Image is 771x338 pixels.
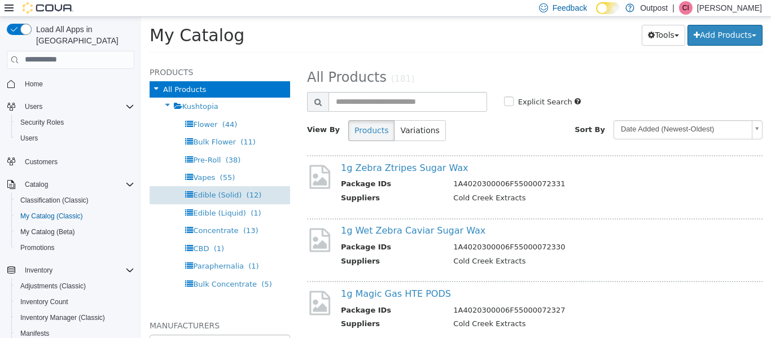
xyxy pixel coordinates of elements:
span: Inventory Manager (Classic) [20,313,105,322]
span: (12) [106,174,121,182]
button: Users [20,100,47,113]
th: Suppliers [200,175,304,190]
small: (181) [250,57,274,67]
a: Classification (Classic) [16,194,93,207]
span: Security Roles [16,116,134,129]
a: Security Roles [16,116,68,129]
img: missing-image.png [166,209,191,237]
span: Flower [52,103,76,112]
span: Bulk Concentrate [52,263,116,271]
span: (55) [79,156,94,165]
span: My Catalog (Classic) [16,209,134,223]
td: Cold Creek Extracts [304,175,616,190]
span: Edible (Liquid) [52,192,104,200]
span: Vapes [52,156,74,165]
a: 1g Wet Zebra Caviar Sugar Wax [200,208,344,219]
button: Catalog [2,177,139,192]
span: (11) [99,121,115,129]
span: Edible (Solid) [52,174,100,182]
span: Sort By [433,108,464,117]
button: Variations [253,103,304,124]
th: Package IDs [200,225,304,239]
span: Customers [20,154,134,168]
span: Classification (Classic) [20,196,89,205]
span: Users [25,102,42,111]
span: Pre-Roll [52,139,80,147]
span: Inventory Count [20,297,68,306]
span: Users [20,100,134,113]
button: Security Roles [11,115,139,130]
button: Promotions [11,240,139,256]
span: Concentrate [52,209,97,218]
h5: Products [8,49,149,62]
span: Catalog [25,180,48,189]
span: Home [20,77,134,91]
input: Dark Mode [596,2,620,14]
span: My Catalog (Beta) [16,225,134,239]
button: Users [2,99,139,115]
a: Home [20,77,47,91]
span: Catalog [20,178,134,191]
a: Users [16,131,42,145]
img: missing-image.png [166,146,191,174]
a: My Catalog (Classic) [16,209,87,223]
a: Adjustments (Classic) [16,279,90,293]
a: Date Added (Newest-Oldest) [472,103,621,122]
a: My Catalog (Beta) [16,225,80,239]
span: My Catalog [8,8,103,28]
span: Promotions [20,243,55,252]
span: My Catalog (Beta) [20,227,75,236]
span: (5) [120,263,130,271]
th: Suppliers [200,301,304,315]
img: Cova [23,2,73,14]
span: Classification (Classic) [16,194,134,207]
span: Adjustments (Classic) [20,282,86,291]
td: 1A4020300006F55000072327 [304,288,616,302]
th: Package IDs [200,288,304,302]
button: My Catalog (Beta) [11,224,139,240]
span: Dark Mode [596,14,597,15]
td: Cold Creek Extracts [304,301,616,315]
button: Inventory [2,262,139,278]
span: My Catalog (Classic) [20,212,83,221]
span: (1) [107,245,117,253]
button: Inventory Manager (Classic) [11,310,139,326]
p: [PERSON_NAME] [697,1,762,15]
label: Explicit Search [374,80,431,91]
span: (1) [109,192,120,200]
span: CI [682,1,689,15]
h5: Manufacturers [8,302,149,315]
span: Inventory Count [16,295,134,309]
p: | [672,1,674,15]
span: Date Added (Newest-Oldest) [473,104,606,121]
span: All Products [22,68,65,77]
a: 1g Zebra Ztripes Sugar Wax [200,146,327,156]
span: Feedback [553,2,587,14]
button: Users [11,130,139,146]
span: (1) [73,227,83,236]
button: Classification (Classic) [11,192,139,208]
button: Adjustments (Classic) [11,278,139,294]
td: 1A4020300006F55000072331 [304,161,616,175]
span: Adjustments (Classic) [16,279,134,293]
button: My Catalog (Classic) [11,208,139,224]
span: Manifests [20,329,49,338]
a: Promotions [16,241,59,254]
span: Users [20,134,38,143]
span: CBD [52,227,68,236]
button: Add Products [546,8,621,29]
button: Products [207,103,253,124]
span: Load All Apps in [GEOGRAPHIC_DATA] [32,24,134,46]
span: (38) [85,139,100,147]
button: Catalog [20,178,52,191]
a: Customers [20,155,62,169]
span: Inventory Manager (Classic) [16,311,134,324]
span: Bulk Flower [52,121,94,129]
span: All Products [166,52,246,68]
button: Inventory Count [11,294,139,310]
button: Customers [2,153,139,169]
span: (13) [102,209,117,218]
span: Inventory [25,266,52,275]
span: Home [25,80,43,89]
a: 1g Magic Gas HTE PODS [200,271,310,282]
